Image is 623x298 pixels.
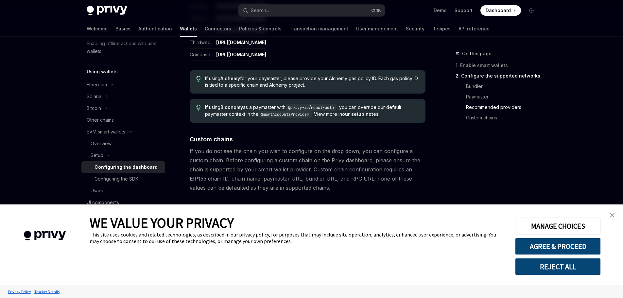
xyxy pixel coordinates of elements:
td: Coinbase [190,49,214,61]
a: Wallets [180,21,197,37]
svg: Tip [196,105,201,111]
a: Custom chains [466,113,542,123]
a: Usage [81,185,165,197]
a: User management [356,21,398,37]
span: If using as a paymaster with , you can override our default paymaster context in the . View more ... [205,104,419,118]
span: If you do not see the chain you wish to configure on the drop down, you can configure a custom ch... [190,147,425,192]
a: Authentication [138,21,172,37]
div: Configuring the SDK [95,175,138,183]
div: Bitcoin [87,104,101,112]
a: Enabling offline actions with user wallets [81,38,165,57]
div: This site uses cookies and related technologies, as described in our privacy policy, for purposes... [90,231,505,244]
a: Tracker Details [33,286,61,297]
span: WE VALUE YOUR PRIVACY [90,214,234,231]
a: Bundler [466,81,542,92]
a: Demo [434,7,447,14]
td: Thirdweb [190,37,214,49]
span: Custom chains [190,135,233,144]
div: Search... [251,7,269,14]
span: Dashboard [486,7,511,14]
div: EVM smart wallets [87,128,125,136]
a: [URL][DOMAIN_NAME] [216,40,266,45]
div: UI components [87,199,119,206]
a: Dashboard [480,5,521,16]
a: [URL][DOMAIN_NAME] [216,52,266,58]
button: REJECT ALL [515,258,601,275]
a: Basics [115,21,130,37]
button: Search...CtrlK [238,5,385,16]
h5: Using wallets [87,68,118,76]
div: Other chains [87,116,114,124]
button: Toggle dark mode [526,5,537,16]
a: Overview [81,138,165,149]
div: Configuring the dashboard [95,163,158,171]
a: Policies & controls [239,21,282,37]
code: SmartAccountsProvider [258,111,312,118]
a: UI components [81,197,165,208]
a: Welcome [87,21,108,37]
a: 1. Enable smart wallets [456,60,542,71]
div: Ethereum [87,81,107,89]
img: company logo [10,221,80,250]
a: Other chains [81,114,165,126]
a: 2. Configure the supported networks [456,71,542,81]
div: Enabling offline actions with user wallets [87,40,161,55]
a: Paymaster [466,92,542,102]
div: Setup [91,151,103,159]
span: On this page [462,50,492,58]
a: Support [455,7,473,14]
svg: Tip [196,76,201,82]
a: Transaction management [289,21,348,37]
a: Configuring the SDK [81,173,165,185]
div: Solana [87,93,101,100]
span: Ctrl K [371,8,381,13]
div: Overview [91,140,112,148]
a: our setup notes [342,111,379,117]
a: Recommended providers [466,102,542,113]
a: Privacy Policy [7,286,33,297]
div: Usage [91,187,105,195]
img: close banner [610,213,614,218]
a: close banner [606,209,619,222]
strong: Alchemy [220,76,240,81]
a: Recipes [432,21,451,37]
button: MANAGE CHOICES [515,218,601,235]
code: @privy-io/react-auth [286,104,337,111]
span: If using for your paymaster, please provide your Alchemy gas policy ID. Each gas policy ID is tie... [205,75,419,88]
button: AGREE & PROCEED [515,238,601,255]
a: Connectors [205,21,231,37]
img: dark logo [87,6,127,15]
a: Configuring the dashboard [81,161,165,173]
strong: Biconomy [220,104,243,110]
a: API reference [459,21,490,37]
a: Security [406,21,424,37]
